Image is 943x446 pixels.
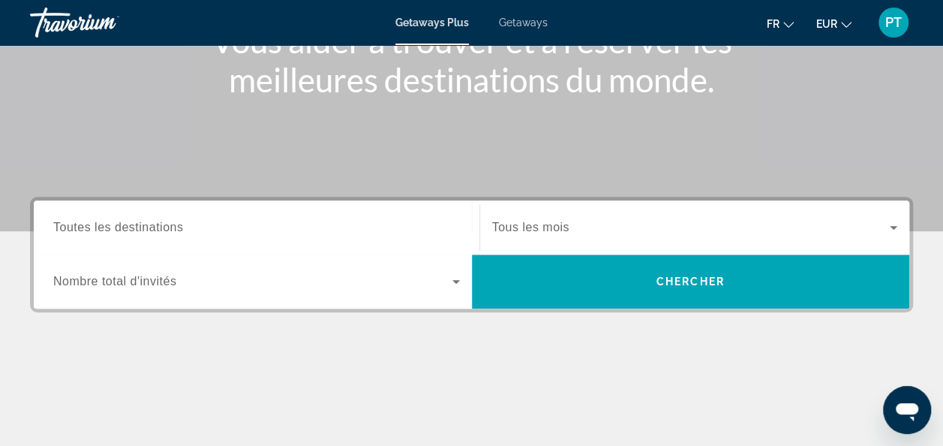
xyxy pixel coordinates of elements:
span: PT [885,15,902,30]
span: Toutes les destinations [53,221,183,234]
iframe: Bouton de lancement de la fenêtre de messagerie [883,386,931,434]
button: Chercher [472,255,910,309]
span: Chercher [656,276,725,288]
a: Getaways Plus [395,17,469,29]
span: fr [767,18,779,30]
button: User Menu [874,7,913,38]
span: Nombre total d'invités [53,275,176,288]
div: Search widget [34,200,909,309]
button: Change language [767,13,794,35]
a: Getaways [499,17,548,29]
h1: Vous aider à trouver et à réserver les meilleures destinations du monde. [191,21,753,99]
span: Tous les mois [492,221,569,234]
button: Change currency [816,13,851,35]
a: Travorium [30,3,180,42]
span: EUR [816,18,837,30]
